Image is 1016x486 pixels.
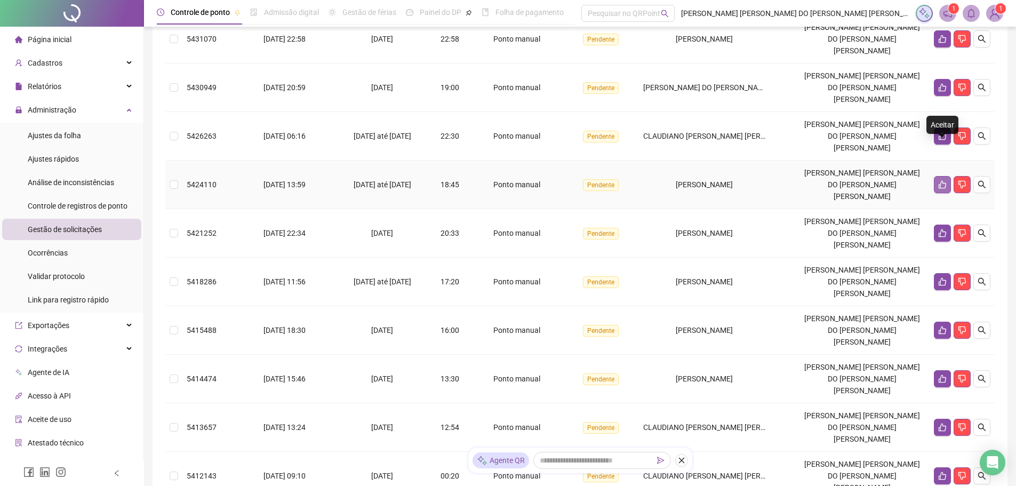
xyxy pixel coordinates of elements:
span: [PERSON_NAME] [676,375,733,383]
span: left [113,469,121,477]
span: facebook [23,467,34,477]
span: Agente de IA [28,368,69,377]
span: [DATE] 22:58 [263,35,306,43]
span: api [15,392,22,400]
span: Folha de pagamento [495,8,564,17]
span: Ponto manual [493,229,540,237]
span: instagram [55,467,66,477]
td: [PERSON_NAME] [PERSON_NAME] DO [PERSON_NAME] [PERSON_NAME] [794,112,930,161]
td: [PERSON_NAME] [PERSON_NAME] DO [PERSON_NAME] [PERSON_NAME] [794,403,930,452]
span: Admissão digital [264,8,319,17]
span: Página inicial [28,35,71,44]
span: [DATE] 13:24 [263,423,306,432]
span: like [938,472,947,480]
span: Ponto manual [493,35,540,43]
span: 19:00 [441,83,459,92]
span: [DATE] [371,35,393,43]
span: 5414474 [187,375,217,383]
span: Pendente [583,325,619,337]
span: search [978,277,986,286]
span: audit [15,416,22,423]
span: 5426263 [187,132,217,140]
span: [PERSON_NAME] [676,35,733,43]
span: [DATE] 09:10 [263,472,306,480]
span: search [978,423,986,432]
span: 5430949 [187,83,217,92]
span: Aceite de uso [28,415,71,424]
img: sparkle-icon.fc2bf0ac1784a2077858766a79e2daf3.svg [918,7,930,19]
span: dislike [958,132,966,140]
span: book [482,9,489,16]
span: dashboard [406,9,413,16]
span: Atestado técnico [28,439,84,447]
span: Pendente [583,228,619,240]
span: Ponto manual [493,277,540,286]
span: Pendente [583,276,619,288]
span: 12:54 [441,423,459,432]
span: Ponto manual [493,326,540,334]
span: [DATE] 15:46 [263,375,306,383]
span: CLAUDIANO [PERSON_NAME] [PERSON_NAME] [643,472,802,480]
span: Pendente [583,179,619,191]
span: linkedin [39,467,50,477]
span: Controle de registros de ponto [28,202,127,210]
span: Link para registro rápido [28,296,109,304]
span: 5431070 [187,35,217,43]
span: dislike [958,277,966,286]
span: close [678,457,685,464]
span: 5424110 [187,180,217,189]
span: Pendente [583,82,619,94]
span: 22:30 [441,132,459,140]
span: 5421252 [187,229,217,237]
span: like [938,35,947,43]
span: CLAUDIANO [PERSON_NAME] [PERSON_NAME] [643,132,802,140]
td: [PERSON_NAME] [PERSON_NAME] DO [PERSON_NAME] [PERSON_NAME] [794,355,930,403]
span: [DATE] 13:59 [263,180,306,189]
span: sync [15,345,22,353]
div: Aceitar [926,116,958,134]
span: Gestão de solicitações [28,225,102,234]
span: export [15,322,22,329]
span: Acesso à API [28,392,71,400]
span: like [938,423,947,432]
span: file-done [250,9,258,16]
span: like [938,229,947,237]
span: Ponto manual [493,375,540,383]
span: Pendente [583,471,619,482]
span: search [661,10,669,18]
span: like [938,132,947,140]
div: Open Intercom Messenger [980,450,1005,475]
span: Integrações [28,345,67,353]
span: 5418286 [187,277,217,286]
span: search [978,326,986,334]
span: [DATE] [371,472,393,480]
span: 17:20 [441,277,459,286]
span: Pendente [583,131,619,142]
sup: 1 [948,3,959,14]
span: Gestão de férias [342,8,396,17]
span: [DATE] [371,229,393,237]
span: search [978,132,986,140]
span: 5413657 [187,423,217,432]
span: [DATE] 18:30 [263,326,306,334]
span: Ponto manual [493,423,540,432]
span: like [938,277,947,286]
span: Análise de inconsistências [28,178,114,187]
span: Exportações [28,321,69,330]
span: [PERSON_NAME] DO [PERSON_NAME] [643,83,771,92]
span: 1 [999,5,1003,12]
span: 22:58 [441,35,459,43]
span: clock-circle [157,9,164,16]
span: like [938,180,947,189]
span: [PERSON_NAME] [676,326,733,334]
span: Ponto manual [493,83,540,92]
span: Pendente [583,373,619,385]
span: pushpin [234,10,241,16]
span: 20:33 [441,229,459,237]
span: Cadastros [28,59,62,67]
span: 16:00 [441,326,459,334]
td: [PERSON_NAME] [PERSON_NAME] DO [PERSON_NAME] [PERSON_NAME] [794,209,930,258]
span: like [938,83,947,92]
span: send [657,457,665,464]
span: Relatórios [28,82,61,91]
